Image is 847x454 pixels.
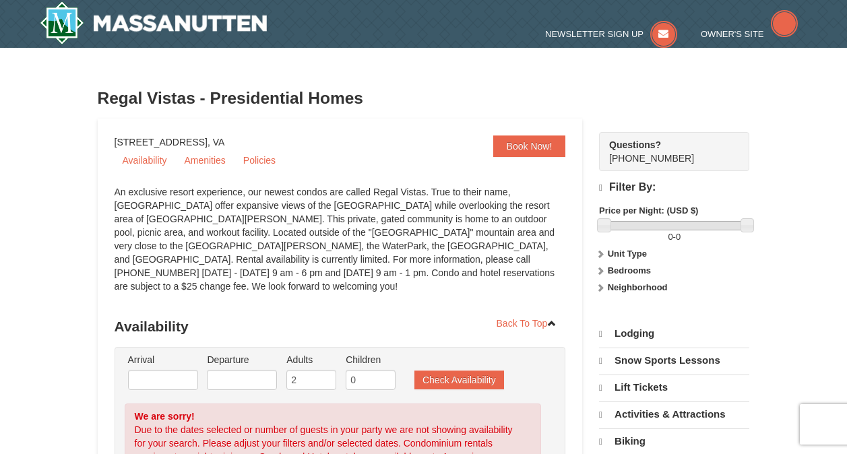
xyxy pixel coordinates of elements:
[599,375,749,400] a: Lift Tickets
[701,29,798,39] a: Owner's Site
[346,353,396,366] label: Children
[40,1,268,44] img: Massanutten Resort Logo
[599,348,749,373] a: Snow Sports Lessons
[40,1,268,44] a: Massanutten Resort
[128,353,198,366] label: Arrival
[115,150,175,170] a: Availability
[608,282,668,292] strong: Neighborhood
[493,135,566,157] a: Book Now!
[135,411,195,422] strong: We are sorry!
[115,185,566,306] div: An exclusive resort experience, our newest condos are called Regal Vistas. True to their name, [G...
[488,313,566,333] a: Back To Top
[609,138,725,164] span: [PHONE_NUMBER]
[115,313,566,340] h3: Availability
[599,230,749,244] label: -
[599,428,749,454] a: Biking
[609,139,661,150] strong: Questions?
[207,353,277,366] label: Departure
[608,249,647,259] strong: Unit Type
[668,232,672,242] span: 0
[176,150,233,170] a: Amenities
[235,150,284,170] a: Policies
[98,85,750,112] h3: Regal Vistas - Presidential Homes
[701,29,764,39] span: Owner's Site
[608,265,651,275] strong: Bedrooms
[545,29,644,39] span: Newsletter Sign Up
[599,181,749,194] h4: Filter By:
[599,321,749,346] a: Lodging
[676,232,681,242] span: 0
[286,353,336,366] label: Adults
[599,401,749,427] a: Activities & Attractions
[599,205,698,216] strong: Price per Night: (USD $)
[545,29,677,39] a: Newsletter Sign Up
[414,370,504,389] button: Check Availability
